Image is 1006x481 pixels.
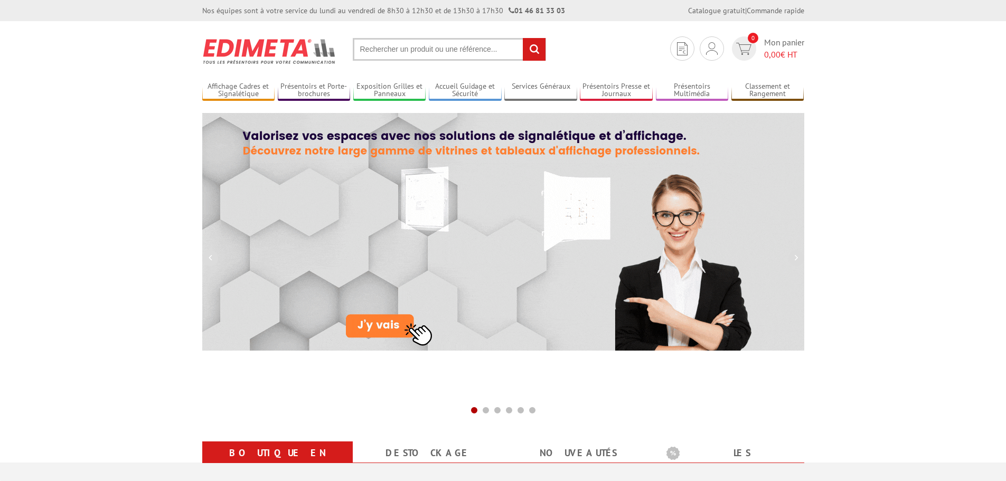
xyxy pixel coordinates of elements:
[731,82,804,99] a: Classement et Rangement
[688,5,804,16] div: |
[706,42,718,55] img: devis rapide
[516,444,641,463] a: nouveautés
[504,82,577,99] a: Services Généraux
[748,33,758,43] span: 0
[353,82,426,99] a: Exposition Grilles et Panneaux
[523,38,546,61] input: rechercher
[202,32,337,71] img: Présentoir, panneau, stand - Edimeta - PLV, affichage, mobilier bureau, entreprise
[764,49,781,60] span: 0,00
[677,42,688,55] img: devis rapide
[764,36,804,61] span: Mon panier
[202,82,275,99] a: Affichage Cadres et Signalétique
[365,444,491,463] a: Destockage
[688,6,745,15] a: Catalogue gratuit
[666,444,798,465] b: Les promotions
[764,49,804,61] span: € HT
[656,82,729,99] a: Présentoirs Multimédia
[202,5,565,16] div: Nos équipes sont à votre service du lundi au vendredi de 8h30 à 12h30 et de 13h30 à 17h30
[729,36,804,61] a: devis rapide 0 Mon panier 0,00€ HT
[580,82,653,99] a: Présentoirs Presse et Journaux
[429,82,502,99] a: Accueil Guidage et Sécurité
[736,43,751,55] img: devis rapide
[353,38,546,61] input: Rechercher un produit ou une référence...
[747,6,804,15] a: Commande rapide
[278,82,351,99] a: Présentoirs et Porte-brochures
[509,6,565,15] strong: 01 46 81 33 03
